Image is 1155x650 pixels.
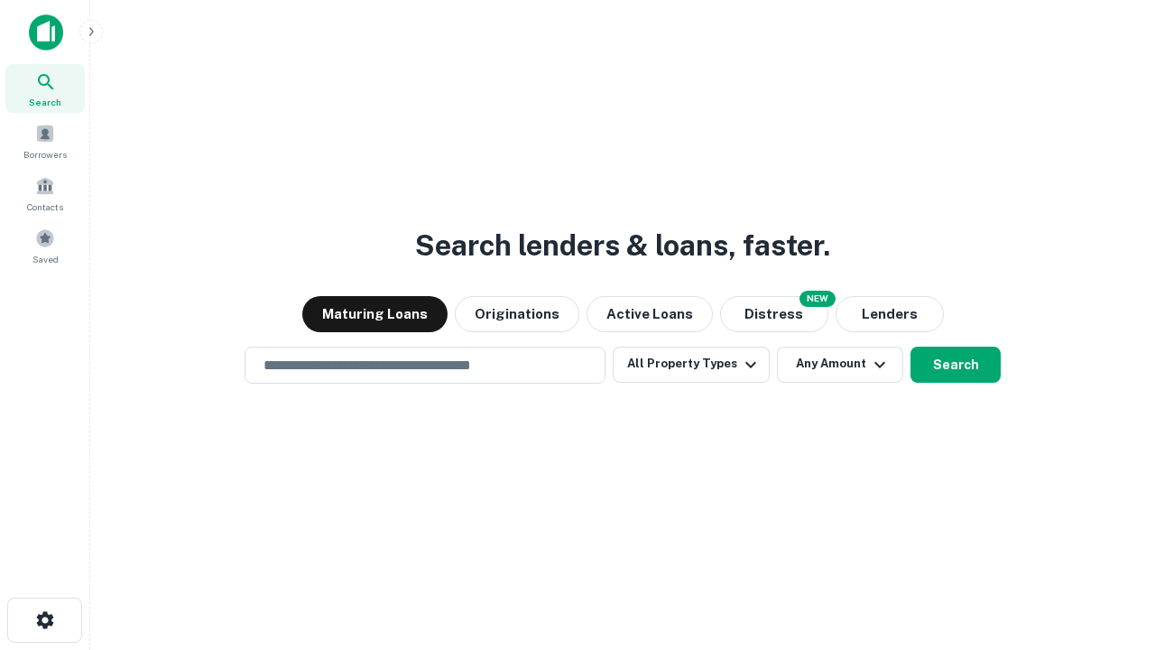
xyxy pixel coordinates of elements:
a: Search [5,64,85,113]
span: Borrowers [23,147,67,162]
button: Search distressed loans with lien and other non-mortgage details. [720,296,828,332]
a: Saved [5,221,85,270]
a: Borrowers [5,116,85,165]
button: Originations [455,296,579,332]
span: Contacts [27,200,63,214]
button: Lenders [836,296,944,332]
iframe: Chat Widget [1065,506,1155,592]
button: Any Amount [777,347,903,383]
button: Search [910,347,1001,383]
span: Search [29,95,61,109]
div: NEW [799,291,836,307]
button: Active Loans [587,296,713,332]
span: Saved [32,252,59,266]
button: Maturing Loans [302,296,448,332]
h3: Search lenders & loans, faster. [415,224,830,267]
img: capitalize-icon.png [29,14,63,51]
button: All Property Types [613,347,770,383]
a: Contacts [5,169,85,218]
